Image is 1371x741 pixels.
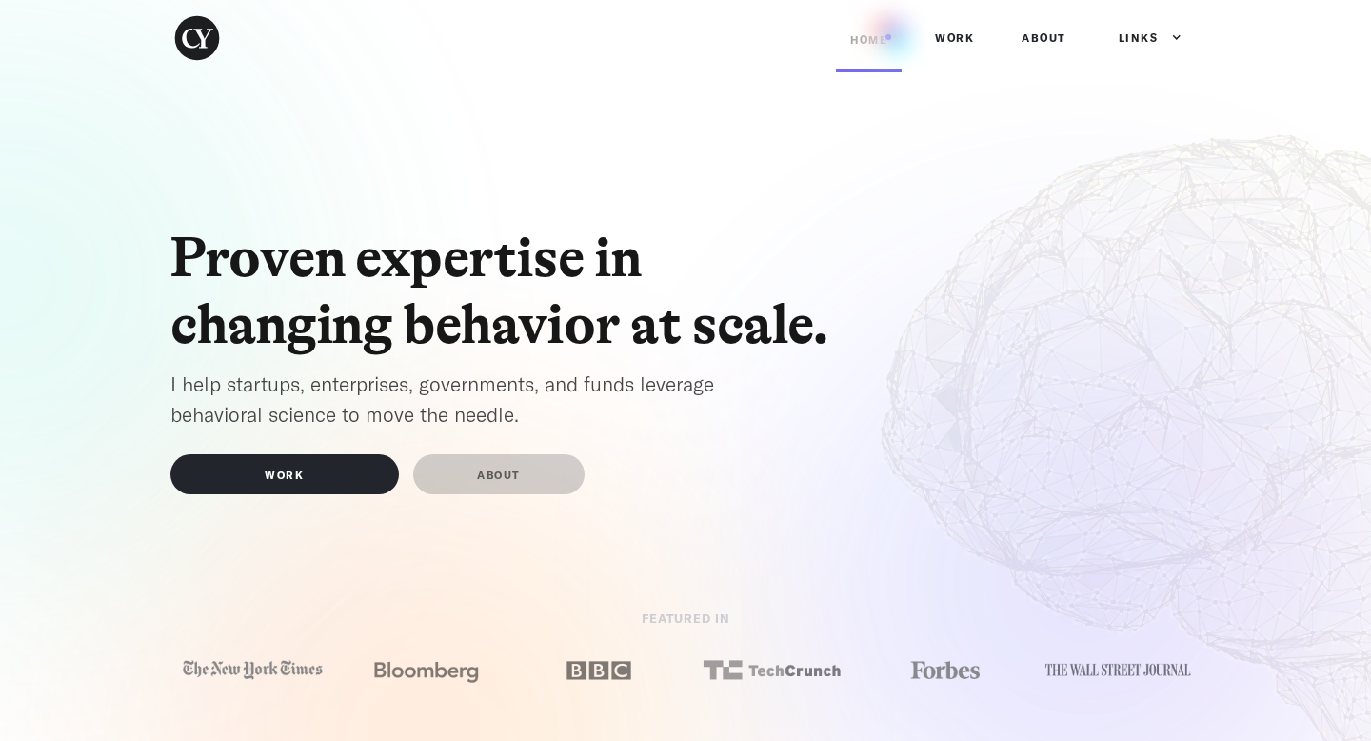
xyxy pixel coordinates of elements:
[170,454,399,494] a: WORK
[1100,10,1182,67] div: Links
[170,11,248,65] a: home
[413,454,585,494] a: ABOUT
[921,10,988,67] a: Work
[1119,29,1159,48] div: Links
[836,11,902,72] a: Home
[170,225,856,359] h1: Proven expertise in changing behavior at scale.
[170,369,780,431] p: I help startups, enterprises, governments, and funds leverage behavioral science to move the needle.
[1007,10,1081,67] a: ABOUT
[447,607,924,638] p: FEATURED IN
